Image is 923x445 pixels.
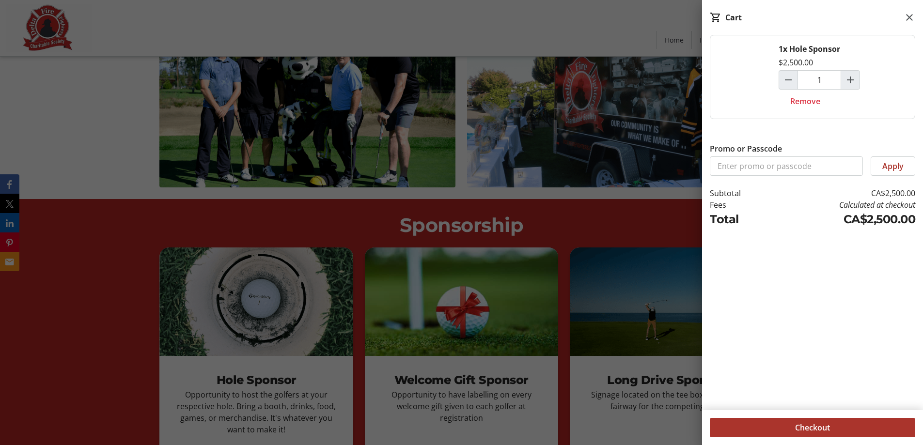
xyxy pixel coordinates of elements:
button: Remove [779,92,832,111]
td: CA$2,500.00 [769,187,915,199]
div: 1x Hole Sponsor [779,43,840,55]
div: $2,500.00 [779,57,813,68]
label: Promo or Passcode [710,143,782,154]
img: Hole Sponsor [710,35,771,119]
td: Total [710,211,769,228]
input: Enter promo or passcode [710,156,863,176]
td: Fees [710,199,769,211]
td: CA$2,500.00 [769,211,915,228]
button: Decrement by one [779,71,798,89]
button: Checkout [710,418,915,437]
span: Checkout [795,422,830,433]
span: Apply [882,160,904,172]
span: Remove [790,95,820,107]
button: Increment by one [841,71,860,89]
button: Apply [871,156,915,176]
div: Cart [725,12,742,23]
td: Subtotal [710,187,769,199]
td: Calculated at checkout [769,199,915,211]
input: Hole Sponsor Quantity [798,70,841,90]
